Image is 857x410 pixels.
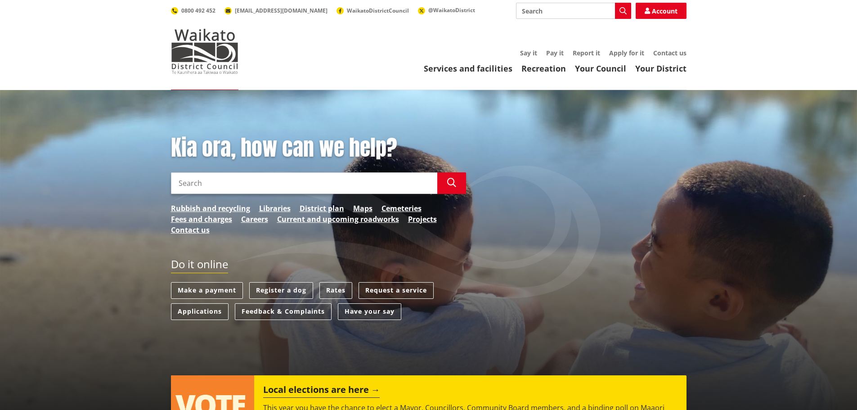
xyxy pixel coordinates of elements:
[575,63,626,74] a: Your Council
[636,3,686,19] a: Account
[359,282,434,299] a: Request a service
[408,214,437,225] a: Projects
[171,282,243,299] a: Make a payment
[263,384,380,398] h2: Local elections are here
[241,214,268,225] a: Careers
[521,63,566,74] a: Recreation
[300,203,344,214] a: District plan
[424,63,512,74] a: Services and facilities
[181,7,215,14] span: 0800 492 452
[171,303,229,320] a: Applications
[353,203,372,214] a: Maps
[635,63,686,74] a: Your District
[259,203,291,214] a: Libraries
[338,303,401,320] a: Have your say
[171,135,466,161] h1: Kia ora, how can we help?
[235,303,332,320] a: Feedback & Complaints
[516,3,631,19] input: Search input
[653,49,686,57] a: Contact us
[520,49,537,57] a: Say it
[224,7,328,14] a: [EMAIL_ADDRESS][DOMAIN_NAME]
[428,6,475,14] span: @WaikatoDistrict
[277,214,399,225] a: Current and upcoming roadworks
[381,203,422,214] a: Cemeteries
[573,49,600,57] a: Report it
[235,7,328,14] span: [EMAIL_ADDRESS][DOMAIN_NAME]
[171,203,250,214] a: Rubbish and recycling
[319,282,352,299] a: Rates
[546,49,564,57] a: Pay it
[249,282,313,299] a: Register a dog
[171,258,228,274] h2: Do it online
[347,7,409,14] span: WaikatoDistrictCouncil
[609,49,644,57] a: Apply for it
[171,214,232,225] a: Fees and charges
[171,225,210,235] a: Contact us
[337,7,409,14] a: WaikatoDistrictCouncil
[171,172,437,194] input: Search input
[171,29,238,74] img: Waikato District Council - Te Kaunihera aa Takiwaa o Waikato
[171,7,215,14] a: 0800 492 452
[418,6,475,14] a: @WaikatoDistrict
